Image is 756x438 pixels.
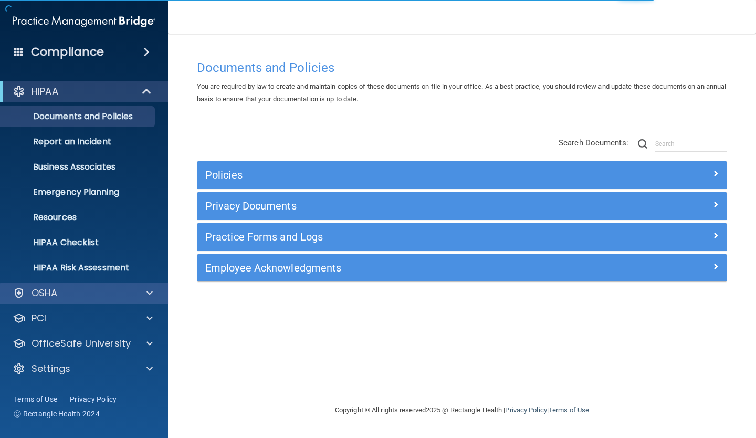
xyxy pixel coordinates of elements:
p: Documents and Policies [7,111,150,122]
span: Search Documents: [559,138,628,148]
a: Privacy Policy [70,394,117,404]
p: HIPAA [31,85,58,98]
a: OSHA [13,287,153,299]
p: OSHA [31,287,58,299]
p: HIPAA Risk Assessment [7,263,150,273]
h5: Employee Acknowledgments [205,262,586,274]
p: Resources [7,212,150,223]
a: Terms of Use [549,406,589,414]
span: Ⓒ Rectangle Health 2024 [14,409,100,419]
h5: Privacy Documents [205,200,586,212]
a: OfficeSafe University [13,337,153,350]
a: PCI [13,312,153,325]
div: Copyright © All rights reserved 2025 @ Rectangle Health | | [270,393,654,427]
p: Business Associates [7,162,150,172]
span: You are required by law to create and maintain copies of these documents on file in your office. ... [197,82,726,103]
a: HIPAA [13,85,152,98]
img: ic-search.3b580494.png [638,139,647,149]
h4: Compliance [31,45,104,59]
a: Terms of Use [14,394,57,404]
p: HIPAA Checklist [7,237,150,248]
a: Privacy Policy [505,406,547,414]
input: Search [655,136,727,152]
p: PCI [31,312,46,325]
p: Settings [31,362,70,375]
p: Report an Incident [7,137,150,147]
p: Emergency Planning [7,187,150,197]
a: Settings [13,362,153,375]
a: Practice Forms and Logs [205,228,719,245]
img: PMB logo [13,11,155,32]
h5: Practice Forms and Logs [205,231,586,243]
a: Policies [205,166,719,183]
h5: Policies [205,169,586,181]
p: OfficeSafe University [31,337,131,350]
h4: Documents and Policies [197,61,727,75]
a: Employee Acknowledgments [205,259,719,276]
a: Privacy Documents [205,197,719,214]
